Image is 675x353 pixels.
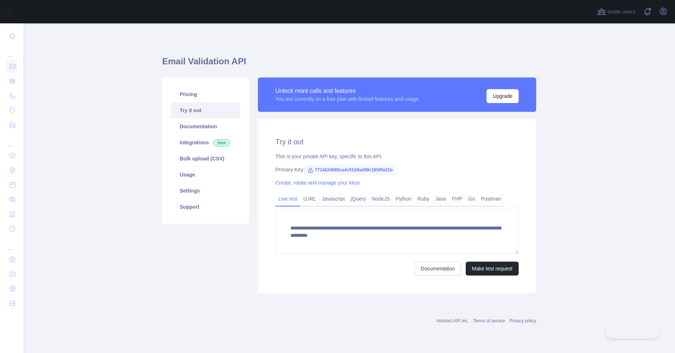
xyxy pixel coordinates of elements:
[171,151,240,167] a: Bulk upload (CSV)
[436,318,469,323] a: Abstract API Inc.
[466,262,519,276] button: Make test request
[275,137,519,147] h2: Try it out
[432,193,449,205] a: Java
[275,166,519,173] div: Primary Key:
[393,193,415,205] a: Python
[487,89,519,103] button: Upgrade
[415,193,432,205] a: Ruby
[348,193,369,205] a: jQuery
[162,56,536,73] h1: Email Validation API
[605,323,660,338] iframe: Toggle Customer Support
[171,199,240,215] a: Support
[596,6,637,18] button: Invite users
[171,86,240,102] a: Pricing
[6,44,18,58] div: ...
[415,262,461,276] a: Documentation
[478,193,504,205] a: Postman
[607,8,636,16] span: Invite users
[171,134,240,151] a: Integrations New
[465,193,478,205] a: Go
[473,318,505,323] a: Terms of service
[171,102,240,118] a: Try it out
[305,164,396,175] span: 7714224880ca4c91b9ad99c1859fa31b
[275,95,419,103] div: You are currently on a free plan with limited features and usage
[275,180,360,186] a: Create, rotate and manage your keys
[275,193,300,205] a: Live test
[275,153,519,160] div: This is your private API key, specific to this API.
[171,118,240,134] a: Documentation
[213,139,230,147] span: New
[171,167,240,183] a: Usage
[6,237,18,251] div: ...
[510,318,536,323] a: Privacy policy
[319,193,348,205] a: Javascript
[275,87,419,95] div: Unlock more calls and features
[300,193,319,205] a: cURL
[171,183,240,199] a: Settings
[6,133,18,148] div: ...
[449,193,465,205] a: PHP
[369,193,393,205] a: NodeJS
